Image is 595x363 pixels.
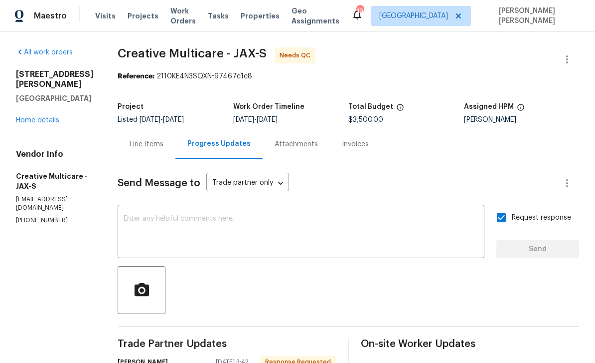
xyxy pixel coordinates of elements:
[379,11,448,21] span: [GEOGRAPHIC_DATA]
[464,103,514,110] h5: Assigned HPM
[257,116,278,123] span: [DATE]
[275,139,318,149] div: Attachments
[348,103,393,110] h5: Total Budget
[16,216,94,225] p: [PHONE_NUMBER]
[16,171,94,191] h5: Creative Multicare - JAX-S
[118,339,336,349] span: Trade Partner Updates
[95,11,116,21] span: Visits
[163,116,184,123] span: [DATE]
[233,116,278,123] span: -
[464,116,580,123] div: [PERSON_NAME]
[118,73,154,80] b: Reference:
[233,103,304,110] h5: Work Order Timeline
[512,213,571,223] span: Request response
[342,139,369,149] div: Invoices
[206,175,289,192] div: Trade partner only
[16,117,59,124] a: Home details
[118,178,200,188] span: Send Message to
[140,116,184,123] span: -
[348,116,383,123] span: $3,500.00
[208,12,229,19] span: Tasks
[280,50,314,60] span: Needs QC
[16,93,94,103] h5: [GEOGRAPHIC_DATA]
[292,6,339,26] span: Geo Assignments
[16,49,73,56] a: All work orders
[128,11,158,21] span: Projects
[233,116,254,123] span: [DATE]
[517,103,525,116] span: The hpm assigned to this work order.
[140,116,160,123] span: [DATE]
[34,11,67,21] span: Maestro
[241,11,280,21] span: Properties
[130,139,163,149] div: Line Items
[118,47,267,59] span: Creative Multicare - JAX-S
[361,339,579,349] span: On-site Worker Updates
[495,6,580,26] span: [PERSON_NAME] [PERSON_NAME]
[396,103,404,116] span: The total cost of line items that have been proposed by Opendoor. This sum includes line items th...
[16,195,94,212] p: [EMAIL_ADDRESS][DOMAIN_NAME]
[170,6,196,26] span: Work Orders
[118,103,144,110] h5: Project
[16,69,94,89] h2: [STREET_ADDRESS][PERSON_NAME]
[118,116,184,123] span: Listed
[356,6,363,16] div: 19
[118,71,579,81] div: 2110KE4N3SQXN-97467c1c8
[16,149,94,159] h4: Vendor Info
[187,139,251,149] div: Progress Updates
